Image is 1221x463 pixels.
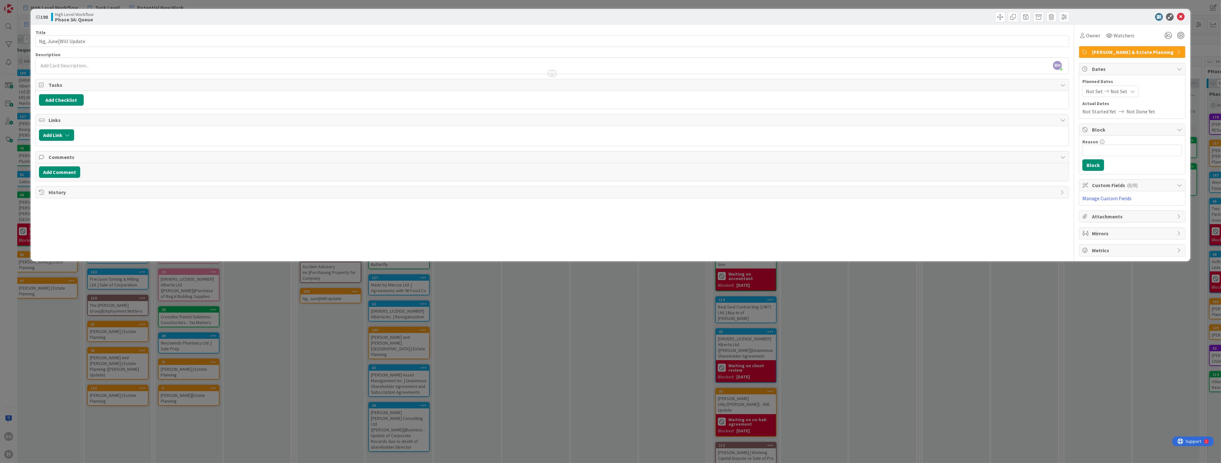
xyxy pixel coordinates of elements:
[33,3,35,8] div: 1
[49,81,1057,89] span: Tasks
[1092,65,1174,73] span: Dates
[35,30,46,35] label: Title
[1082,159,1104,171] button: Block
[1092,247,1174,254] span: Metrics
[49,153,1057,161] span: Comments
[55,17,94,22] b: Phase 3A: Queue
[49,188,1057,196] span: History
[1082,78,1182,85] span: Planned Dates
[1082,195,1132,201] a: Manage Custom Fields
[13,1,29,9] span: Support
[49,116,1057,124] span: Links
[1092,181,1174,189] span: Custom Fields
[35,13,48,21] span: ID
[1092,48,1174,56] span: [PERSON_NAME] & Estate Planning
[1127,182,1138,188] span: ( 0/0 )
[1086,87,1103,95] span: Not Set
[35,35,1069,47] input: type card name here...
[39,166,80,178] button: Add Comment
[1092,230,1174,237] span: Mirrors
[1092,126,1174,133] span: Block
[55,12,94,17] span: High Level Workflow
[40,14,48,20] b: 198
[35,52,60,57] span: Description
[39,129,74,141] button: Add Link
[1086,32,1100,39] span: Owner
[1082,139,1098,145] label: Reason
[39,94,84,106] button: Add Checklist
[1082,108,1116,115] span: Not Started Yet
[1053,61,1062,70] span: BH
[1114,32,1134,39] span: Watchers
[1082,100,1182,107] span: Actual Dates
[1126,108,1155,115] span: Not Done Yet
[1110,87,1127,95] span: Not Set
[1092,213,1174,220] span: Attachments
